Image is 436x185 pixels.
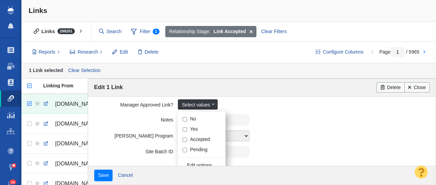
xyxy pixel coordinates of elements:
[66,46,106,58] button: Research
[214,28,246,35] strong: Link Accepted
[178,160,230,170] a: Edit options...
[190,136,210,142] label: Accepted
[127,25,163,38] span: Filter
[145,48,158,56] span: Delete
[94,84,123,90] span: Edit 1 Link
[94,99,178,108] label: Manager Approved Link?
[29,6,47,14] span: Links
[404,82,430,92] a: Close
[7,6,14,14] img: buzzstream_logo_iconsimple.png
[190,116,196,122] label: No
[108,46,132,58] button: Edit
[120,48,128,56] span: Edit
[29,67,63,73] strong: 1 Link selected
[169,28,210,35] span: Relationship Stage:
[94,114,178,123] label: Notes
[312,46,368,58] button: Configure Columns
[43,158,105,170] a: [DOMAIN_NAME][URL]
[43,98,105,110] a: [DOMAIN_NAME][URL]
[55,141,113,146] span: [DOMAIN_NAME][URL]
[323,48,364,56] span: Configure Columns
[78,48,98,56] span: Research
[29,46,64,58] button: Reports
[39,48,55,56] span: Reports
[43,138,105,150] a: [DOMAIN_NAME][URL]
[114,170,137,181] a: Cancel
[10,180,17,185] span: 24
[94,130,178,139] label: [PERSON_NAME] Program
[55,161,113,167] span: [DOMAIN_NAME][URL]
[190,126,198,132] label: Yes
[153,29,160,34] span: 1
[376,82,404,92] a: Delete
[94,170,113,181] input: Save
[178,99,218,110] a: Select values
[67,66,102,76] a: Clear Selection
[96,26,125,38] input: Search
[55,101,113,107] span: [DOMAIN_NAME][URL]
[43,83,111,88] div: Linking From
[43,83,111,89] a: Linking From
[55,121,113,127] span: [DOMAIN_NAME][URL]
[190,146,207,153] label: Pending
[134,46,162,58] button: Delete
[94,146,178,155] label: Site Batch ID
[257,26,290,38] div: Clear Filters
[43,118,105,130] a: [DOMAIN_NAME][URL]
[379,49,419,55] span: Page / 5965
